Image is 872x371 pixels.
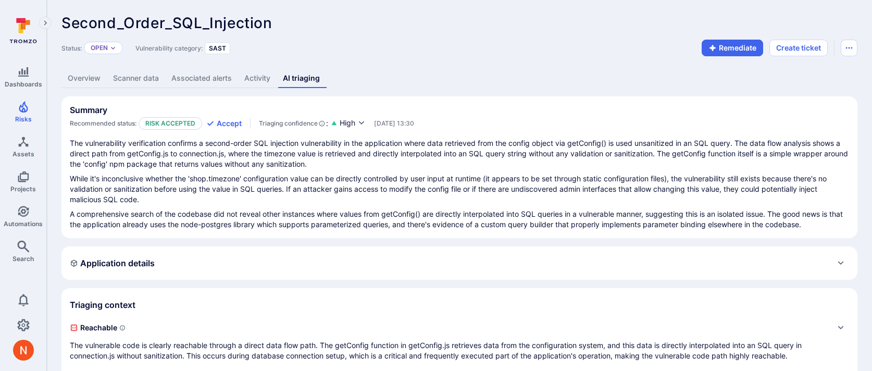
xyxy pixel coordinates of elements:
[259,118,328,129] div: :
[277,69,326,88] a: AI triaging
[13,255,34,263] span: Search
[13,340,34,361] div: Neeren Patki
[61,69,107,88] a: Overview
[70,119,136,127] span: Recommended status:
[110,45,116,51] button: Expand dropdown
[165,69,238,88] a: Associated alerts
[61,69,857,88] div: Vulnerability tabs
[70,258,155,268] h2: Application details
[319,118,325,129] svg: AI Triaging Agent self-evaluates the confidence behind recommended status based on the depth and ...
[70,105,107,115] h2: Summary
[70,209,849,230] p: A comprehensive search of the codebase did not reveal other instances where values from getConfig...
[10,185,36,193] span: Projects
[135,44,203,52] span: Vulnerability category:
[15,115,32,123] span: Risks
[139,117,202,130] p: Risk accepted
[374,119,414,127] span: Only visible to Tromzo users
[61,14,272,32] span: Second_Order_SQL_Injection
[91,44,108,52] button: Open
[39,17,52,29] button: Expand navigation menu
[61,246,857,280] div: Expand
[206,118,242,129] button: Accept
[70,340,828,361] p: The vulnerable code is clearly reachable through a direct data flow path. The getConfig function ...
[769,40,828,56] button: Create ticket
[841,40,857,56] button: Options menu
[70,319,828,336] span: Reachable
[70,174,849,205] p: While it's inconclusive whether the 'shop.timezone' configuration value can be directly controlle...
[5,80,42,88] span: Dashboards
[70,300,135,310] h2: Triaging context
[702,40,763,56] button: Remediate
[340,118,366,129] button: High
[107,69,165,88] a: Scanner data
[238,69,277,88] a: Activity
[119,325,126,331] svg: Indicates if a vulnerability code, component, function or a library can actually be reached or in...
[42,19,49,28] i: Expand navigation menu
[205,42,230,54] div: SAST
[4,220,43,228] span: Automations
[13,340,34,361] img: ACg8ocIprwjrgDQnDsNSk9Ghn5p5-B8DpAKWoJ5Gi9syOE4K59tr4Q=s96-c
[13,150,34,158] span: Assets
[259,118,318,129] span: Triaging confidence
[340,118,355,128] span: High
[70,319,849,361] div: Expand
[61,44,82,52] span: Status:
[70,138,849,169] p: The vulnerability verification confirms a second-order SQL injection vulnerability in the applica...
